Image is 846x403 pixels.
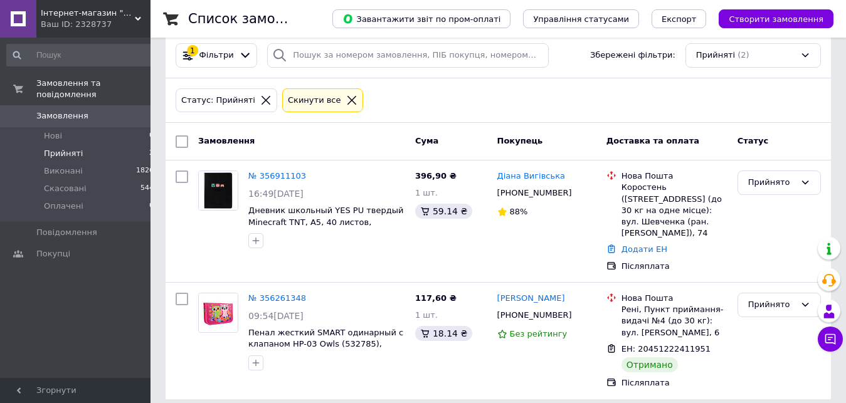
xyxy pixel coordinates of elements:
[199,293,238,332] img: Фото товару
[41,8,135,19] span: Інтернет-магазин "Cubi"
[44,201,83,212] span: Оплачені
[44,165,83,177] span: Виконані
[497,136,543,145] span: Покупець
[36,248,70,259] span: Покупці
[44,130,62,142] span: Нові
[818,327,843,352] button: Чат з покупцем
[198,170,238,211] a: Фото товару
[342,13,500,24] span: Завантажити звіт по пром-оплаті
[415,310,438,320] span: 1 шт.
[199,171,238,210] img: Фото товару
[662,14,697,24] span: Експорт
[621,357,678,372] div: Отримано
[652,9,707,28] button: Експорт
[495,307,574,323] div: [PHONE_NUMBER]
[415,293,457,303] span: 117,60 ₴
[415,171,457,181] span: 396,90 ₴
[510,329,568,338] span: Без рейтингу
[248,206,403,238] a: Дневник школьный YES PU твердый Minecraft TNT, А5, 40 листов, 911613
[748,176,795,189] div: Прийнято
[199,50,234,61] span: Фільтри
[248,311,304,321] span: 09:54[DATE]
[149,130,154,142] span: 0
[748,298,795,311] div: Прийнято
[179,94,258,107] div: Статус: Прийняті
[140,183,154,194] span: 544
[198,136,255,145] span: Замовлення
[415,204,472,219] div: 59.14 ₴
[6,44,155,66] input: Пошук
[44,148,83,159] span: Прийняті
[719,9,833,28] button: Створити замовлення
[497,293,565,305] a: [PERSON_NAME]
[285,94,344,107] div: Cкинути все
[248,328,403,360] a: Пенал жесткий SMART одинарный с клапаном HP-03 Owls (532785), комбинированый
[136,165,154,177] span: 1826
[696,50,735,61] span: Прийняті
[621,244,667,254] a: Додати ЕН
[248,189,304,199] span: 16:49[DATE]
[621,377,727,389] div: Післяплата
[248,171,306,181] a: № 356911103
[621,293,727,304] div: Нова Пошта
[149,148,154,159] span: 2
[621,182,727,239] div: Коростень ([STREET_ADDRESS] (до 30 кг на одне місце): вул. Шевченка (ран. [PERSON_NAME]), 74
[149,201,154,212] span: 0
[497,170,565,182] a: Діана Вигівська
[36,110,88,122] span: Замовлення
[415,326,472,341] div: 18.14 ₴
[621,261,727,272] div: Післяплата
[36,78,151,100] span: Замовлення та повідомлення
[606,136,699,145] span: Доставка та оплата
[415,188,438,197] span: 1 шт.
[41,19,151,30] div: Ваш ID: 2328737
[198,293,238,333] a: Фото товару
[495,185,574,201] div: [PHONE_NUMBER]
[36,227,97,238] span: Повідомлення
[188,11,315,26] h1: Список замовлень
[415,136,438,145] span: Cума
[248,293,306,303] a: № 356261348
[729,14,823,24] span: Створити замовлення
[590,50,675,61] span: Збережені фільтри:
[621,170,727,182] div: Нова Пошта
[706,14,833,23] a: Створити замовлення
[523,9,639,28] button: Управління статусами
[621,304,727,338] div: Рені, Пункт приймання-видачі №4 (до 30 кг): вул. [PERSON_NAME], 6
[44,183,87,194] span: Скасовані
[738,50,749,60] span: (2)
[621,344,711,353] span: ЕН: 20451222411951
[738,136,769,145] span: Статус
[267,43,548,68] input: Пошук за номером замовлення, ПІБ покупця, номером телефону, Email, номером накладної
[187,45,198,56] div: 1
[510,207,528,216] span: 88%
[533,14,629,24] span: Управління статусами
[332,9,510,28] button: Завантажити звіт по пром-оплаті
